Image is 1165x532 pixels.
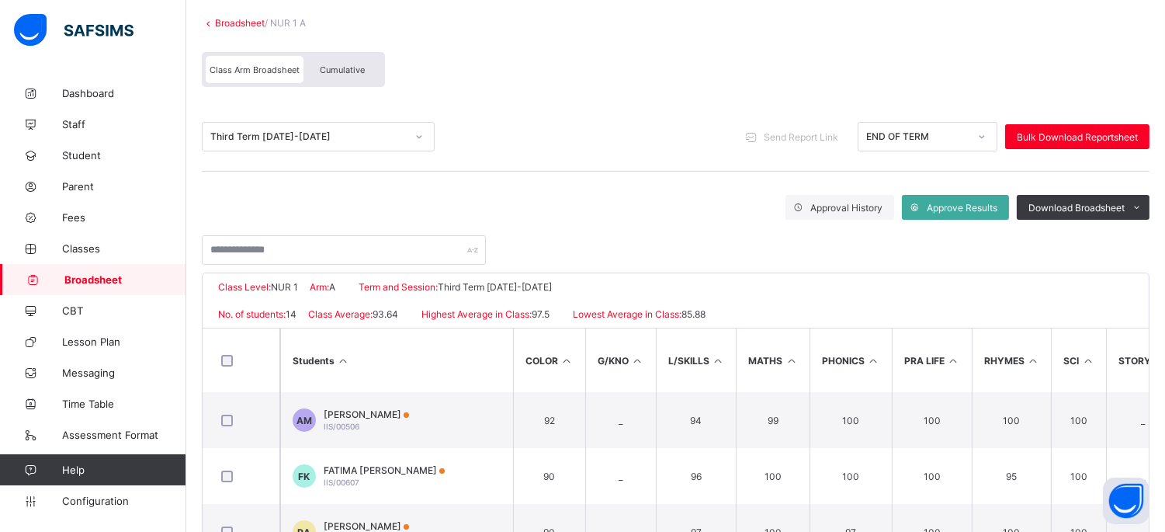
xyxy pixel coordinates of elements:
[532,308,550,320] span: 97.5
[631,355,644,367] i: Sort in Ascending Order
[736,392,810,448] td: 99
[656,448,737,504] td: 96
[1051,329,1106,392] th: SCI
[329,281,335,293] span: A
[62,149,186,162] span: Student
[320,64,365,75] span: Cumulative
[764,131,838,143] span: Send Report Link
[299,471,310,482] span: FK
[324,464,445,476] span: FATIMA [PERSON_NAME]
[513,392,585,448] td: 92
[513,448,585,504] td: 90
[62,367,186,379] span: Messaging
[324,478,359,487] span: IIS/00607
[14,14,133,47] img: safsims
[972,392,1052,448] td: 100
[736,329,810,392] th: MATHS
[560,355,574,367] i: Sort in Ascending Order
[972,329,1052,392] th: RHYMES
[585,392,656,448] td: _
[585,448,656,504] td: _
[972,448,1052,504] td: 95
[64,273,186,286] span: Broadsheet
[62,87,186,99] span: Dashboard
[62,180,186,193] span: Parent
[280,329,513,392] th: Students
[296,415,312,426] span: AM
[1028,202,1125,214] span: Download Broadsheet
[218,281,271,293] span: Class Level:
[656,329,737,392] th: L/SKILLS
[438,281,552,293] span: Third Term [DATE]-[DATE]
[373,308,398,320] span: 93.64
[927,202,997,214] span: Approve Results
[1017,131,1138,143] span: Bulk Download Reportsheet
[271,281,298,293] span: NUR 1
[310,281,329,293] span: Arm:
[62,464,185,476] span: Help
[1081,355,1094,367] i: Sort in Ascending Order
[1103,478,1149,524] button: Open asap
[359,281,438,293] span: Term and Session:
[62,495,185,507] span: Configuration
[210,64,300,75] span: Class Arm Broadsheet
[810,392,892,448] td: 100
[681,308,706,320] span: 85.88
[785,355,798,367] i: Sort in Ascending Order
[712,355,725,367] i: Sort in Ascending Order
[585,329,656,392] th: G/KNO
[337,355,350,367] i: Sort Ascending
[810,448,892,504] td: 100
[421,308,532,320] span: Highest Average in Class:
[656,392,737,448] td: 94
[1027,355,1040,367] i: Sort in Ascending Order
[867,355,880,367] i: Sort in Ascending Order
[947,355,960,367] i: Sort in Ascending Order
[892,329,972,392] th: PRA LIFE
[308,308,373,320] span: Class Average:
[866,131,969,143] div: END OF TERM
[892,448,972,504] td: 100
[62,336,186,348] span: Lesson Plan
[286,308,296,320] span: 14
[1051,448,1106,504] td: 100
[62,304,186,317] span: CBT
[513,329,585,392] th: COLOR
[62,118,186,130] span: Staff
[810,329,892,392] th: PHONICS
[810,202,882,214] span: Approval History
[573,308,681,320] span: Lowest Average in Class:
[218,308,286,320] span: No. of students:
[210,131,406,143] div: Third Term [DATE]-[DATE]
[324,422,359,431] span: IIS/00506
[265,17,306,29] span: / NUR 1 A
[62,429,186,441] span: Assessment Format
[892,392,972,448] td: 100
[62,211,186,224] span: Fees
[324,409,409,420] span: [PERSON_NAME]
[215,17,265,29] a: Broadsheet
[1051,392,1106,448] td: 100
[324,520,409,532] span: [PERSON_NAME]
[62,398,186,410] span: Time Table
[736,448,810,504] td: 100
[62,242,186,255] span: Classes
